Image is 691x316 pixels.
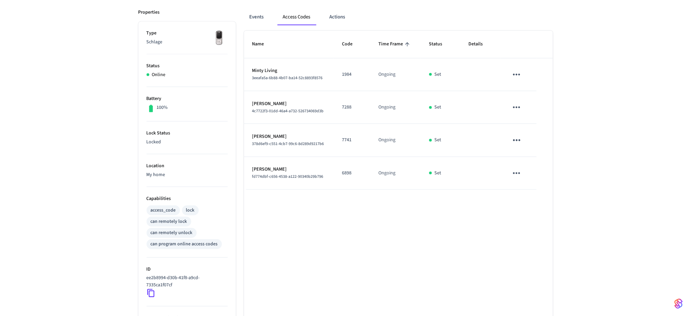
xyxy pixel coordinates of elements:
[435,104,441,111] p: Set
[151,241,218,248] div: can program online access codes
[147,266,228,273] p: ID
[252,67,326,74] p: Minty Living
[147,62,228,70] p: Status
[324,9,351,25] button: Actions
[252,75,323,81] span: 3eeafa5a-6b88-4b07-ba14-52c8893f8576
[468,39,492,49] span: Details
[152,71,166,78] p: Online
[151,207,176,214] div: access_code
[147,39,228,46] p: Schlage
[342,104,362,111] p: 7288
[252,108,324,114] span: 4c7722f3-01dd-46a4-a732-526734069d3b
[211,30,228,47] img: Yale Assure Touchscreen Wifi Smart Lock, Satin Nickel, Front
[252,166,326,173] p: [PERSON_NAME]
[147,274,225,289] p: ee2b8994-d30b-41f8-a9cd-7335ca1f07cf
[342,170,362,177] p: 6898
[147,130,228,137] p: Lock Status
[244,31,553,190] table: sticky table
[151,229,193,236] div: can remotely unlock
[252,39,273,49] span: Name
[147,195,228,202] p: Capabilities
[435,170,441,177] p: Set
[252,174,324,179] span: fd774dbf-c656-4538-a122-90340b29b796
[342,137,362,144] p: 7741
[370,157,421,190] td: Ongoing
[147,30,228,37] p: Type
[342,71,362,78] p: 1984
[138,9,160,16] p: Properties
[435,71,441,78] p: Set
[151,218,187,225] div: can remotely lock
[252,141,324,147] span: 378d6ef9-c551-4cb7-99c6-8d289d9217b6
[157,104,168,111] p: 100%
[147,171,228,178] p: My home
[675,298,683,309] img: SeamLogoGradient.69752ec5.svg
[370,124,421,157] td: Ongoing
[147,139,228,146] p: Locked
[435,137,441,144] p: Set
[252,133,326,140] p: [PERSON_NAME]
[244,9,269,25] button: Events
[147,95,228,102] p: Battery
[147,162,228,170] p: Location
[244,9,553,25] div: ant example
[378,39,412,49] span: Time Frame
[370,91,421,124] td: Ongoing
[277,9,316,25] button: Access Codes
[186,207,195,214] div: lock
[342,39,361,49] span: Code
[429,39,451,49] span: Status
[370,58,421,91] td: Ongoing
[252,100,326,107] p: [PERSON_NAME]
